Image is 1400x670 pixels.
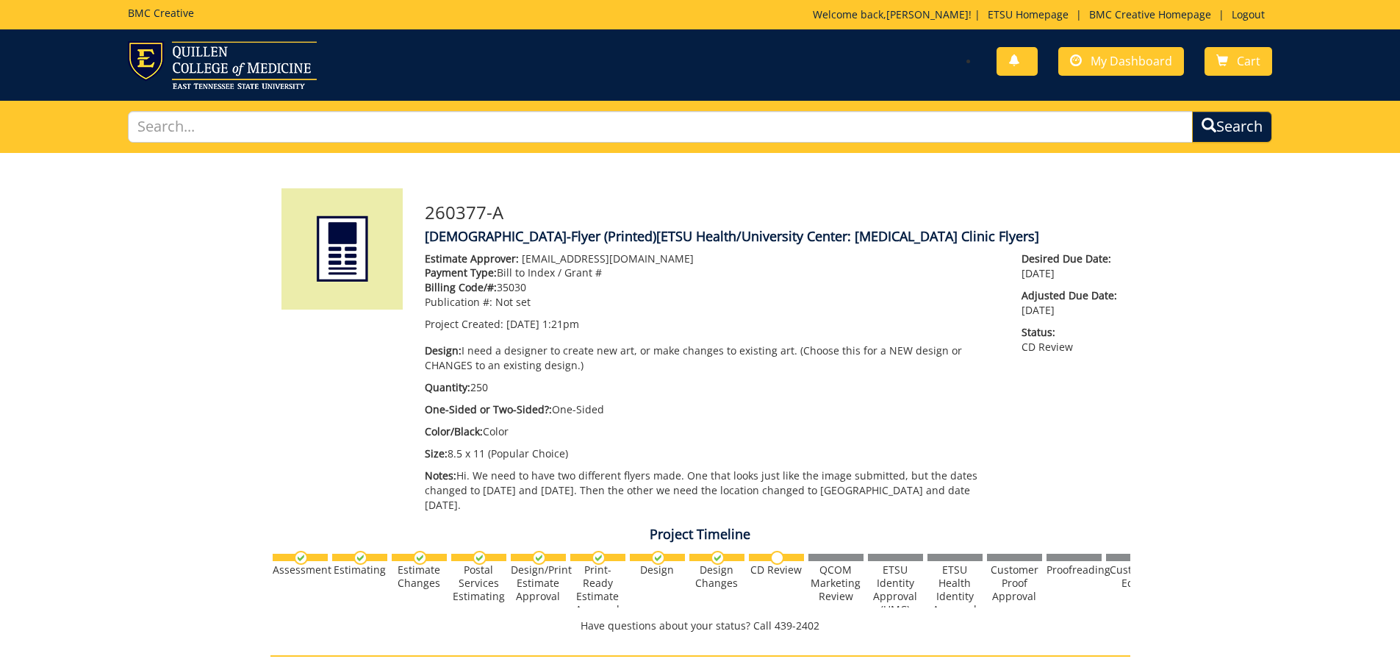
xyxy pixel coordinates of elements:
[353,551,367,565] img: checkmark
[532,551,546,565] img: checkmark
[425,252,519,265] span: Estimate Approver:
[711,551,725,565] img: checkmark
[294,551,308,565] img: checkmark
[570,563,625,616] div: Print-Ready Estimate Approval
[1047,563,1102,577] div: Proofreading
[270,527,1130,542] h4: Project Timeline
[425,252,1000,266] p: [EMAIL_ADDRESS][DOMAIN_NAME]
[425,280,1000,295] p: 35030
[868,563,923,616] div: ETSU Identity Approval (UMC)
[1022,325,1119,354] p: CD Review
[511,563,566,603] div: Design/Print Estimate Approval
[1022,325,1119,340] span: Status:
[425,424,483,438] span: Color/Black:
[270,619,1130,633] p: Have questions about your status? Call 439-2402
[813,7,1272,22] p: Welcome back, ! | | |
[1192,111,1272,143] button: Search
[425,468,456,482] span: Notes:
[425,295,492,309] span: Publication #:
[1082,7,1218,21] a: BMC Creative Homepage
[425,402,552,416] span: One-Sided or Two-Sided?:
[425,265,497,279] span: Payment Type:
[425,265,1000,280] p: Bill to Index / Grant #
[128,41,317,89] img: ETSU logo
[886,7,969,21] a: [PERSON_NAME]
[1224,7,1272,21] a: Logout
[927,563,983,616] div: ETSU Health Identity Approval
[980,7,1076,21] a: ETSU Homepage
[1106,563,1161,590] div: Customer Edits
[1022,252,1119,281] p: [DATE]
[425,446,1000,461] p: 8.5 x 11 (Popular Choice)
[273,563,328,577] div: Assessment
[332,563,387,577] div: Estimating
[425,380,1000,395] p: 250
[495,295,531,309] span: Not set
[1058,47,1184,76] a: My Dashboard
[425,343,462,357] span: Design:
[1022,252,1119,266] span: Desired Due Date:
[425,424,1000,439] p: Color
[413,551,427,565] img: checkmark
[1237,53,1260,69] span: Cart
[425,468,1000,513] p: Hi. We need to have two different flyers made. One that looks just like the image submitted, but ...
[749,563,804,577] div: CD Review
[987,563,1042,603] div: Customer Proof Approval
[1022,288,1119,303] span: Adjusted Due Date:
[425,446,448,460] span: Size:
[128,111,1193,143] input: Search...
[425,229,1119,244] h4: [DEMOGRAPHIC_DATA]-Flyer (Printed)
[392,563,447,590] div: Estimate Changes
[689,563,744,590] div: Design Changes
[1091,53,1172,69] span: My Dashboard
[425,280,497,294] span: Billing Code/#:
[128,7,194,18] h5: BMC Creative
[425,317,503,331] span: Project Created:
[473,551,487,565] img: checkmark
[425,402,1000,417] p: One-Sided
[808,563,864,603] div: QCOM Marketing Review
[651,551,665,565] img: checkmark
[425,380,470,394] span: Quantity:
[425,343,1000,373] p: I need a designer to create new art, or make changes to existing art. (Choose this for a NEW desi...
[281,188,403,310] img: Product featured image
[451,563,506,603] div: Postal Services Estimating
[425,203,1119,222] h3: 260377-A
[656,227,1039,245] span: [ETSU Health/University Center: [MEDICAL_DATA] Clinic Flyers]
[770,551,784,565] img: no
[592,551,606,565] img: checkmark
[1022,288,1119,318] p: [DATE]
[630,563,685,577] div: Design
[1205,47,1272,76] a: Cart
[506,317,579,331] span: [DATE] 1:21pm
